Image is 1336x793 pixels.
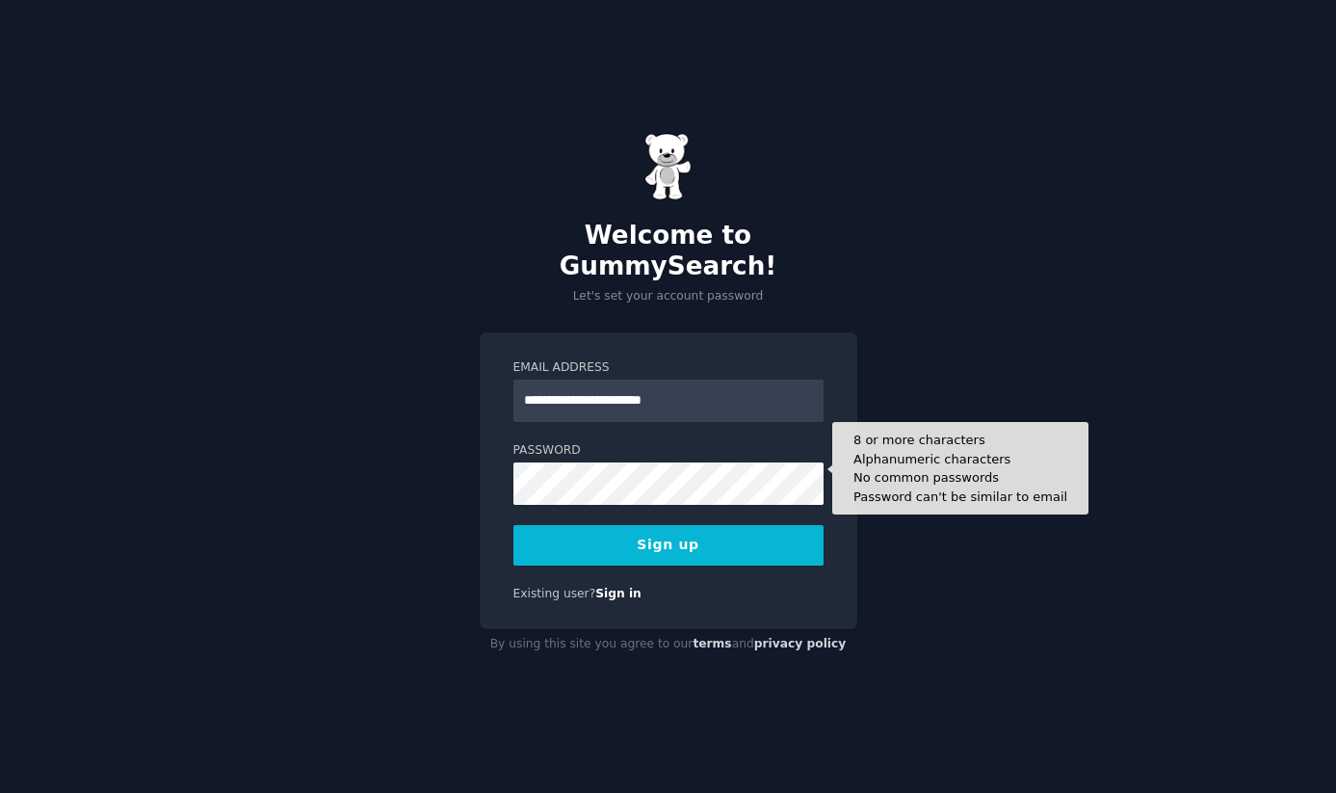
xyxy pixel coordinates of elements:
a: terms [693,637,731,650]
button: Sign up [513,525,824,566]
a: privacy policy [754,637,847,650]
div: By using this site you agree to our and [480,629,857,660]
h2: Welcome to GummySearch! [480,221,857,281]
label: Email Address [513,359,824,377]
p: Let's set your account password [480,288,857,305]
span: Existing user? [513,587,596,600]
a: Sign in [595,587,642,600]
img: Gummy Bear [644,133,693,200]
label: Password [513,442,824,460]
